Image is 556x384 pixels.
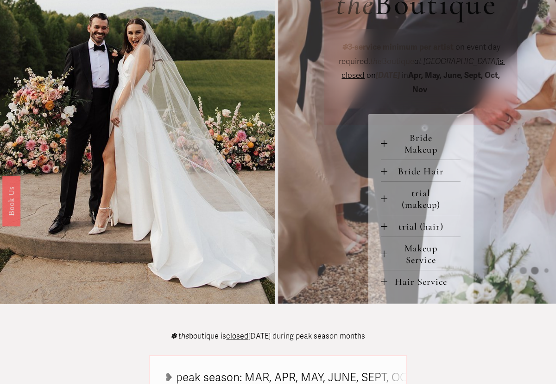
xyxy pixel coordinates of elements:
span: on event day required. [339,42,502,66]
button: Hair Service [381,270,461,292]
span: trial (makeup) [387,187,461,211]
span: Hair Service [387,276,461,288]
em: ✽ the [171,332,189,341]
span: in [400,70,502,95]
strong: 3-service minimum per artist [348,42,454,52]
span: Bride Hair [387,166,461,177]
em: ✽ [341,42,348,52]
a: Book Us [2,176,20,226]
span: Makeup Service [387,243,461,266]
button: Bride Hair [381,160,461,181]
p: on [336,40,505,97]
span: Boutique [370,57,414,66]
button: Makeup Service [381,237,461,270]
span: Bride Makeup [387,132,461,155]
em: at [GEOGRAPHIC_DATA] [414,57,498,66]
button: trial (makeup) [381,182,461,215]
button: Bride Makeup [381,127,461,160]
em: the [370,57,382,66]
strong: Apr, May, June, Sept, Oct, Nov [408,70,502,95]
span: trial (hair) [387,221,461,232]
em: [DATE] [376,70,400,80]
button: trial (hair) [381,215,461,237]
p: boutique is [DATE] during peak season months [171,333,365,340]
span: closed [226,332,248,341]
